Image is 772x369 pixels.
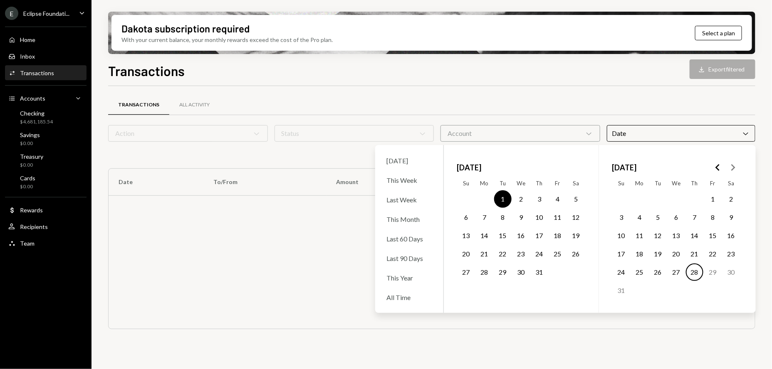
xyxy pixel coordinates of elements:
[512,209,530,226] button: Wednesday, July 9th, 2025
[476,227,493,244] button: Monday, July 14th, 2025
[567,190,585,208] button: Saturday, July 5th, 2025
[476,245,493,263] button: Monday, July 21st, 2025
[649,245,667,263] button: Tuesday, August 19th, 2025
[457,177,585,300] table: July 2025
[108,62,185,79] h1: Transactions
[668,245,685,263] button: Wednesday, August 20th, 2025
[457,177,475,190] th: Sunday
[612,177,631,190] th: Sunday
[567,245,585,263] button: Saturday, July 26th, 2025
[686,245,703,263] button: Thursday, August 21st, 2025
[5,32,87,47] a: Home
[530,177,549,190] th: Thursday
[512,263,530,281] button: Wednesday, July 30th, 2025
[20,240,35,247] div: Team
[723,245,740,263] button: Saturday, August 23rd, 2025
[649,263,667,281] button: Tuesday, August 26th, 2025
[668,209,685,226] button: Wednesday, August 6th, 2025
[20,140,40,147] div: $0.00
[631,227,648,244] button: Monday, August 11th, 2025
[722,177,740,190] th: Saturday
[686,209,703,226] button: Thursday, August 7th, 2025
[23,10,69,17] div: Eclipse Foundati...
[179,101,210,108] div: All Activity
[494,227,512,244] button: Tuesday, July 15th, 2025
[121,22,250,35] div: Dakota subscription required
[649,209,667,226] button: Tuesday, August 5th, 2025
[723,227,740,244] button: Saturday, August 16th, 2025
[108,94,169,116] a: Transactions
[613,263,630,281] button: Sunday, August 24th, 2025
[5,129,87,149] a: Savings$0.00
[686,263,703,281] button: Today, Thursday, August 28th, 2025
[20,110,53,117] div: Checking
[685,177,704,190] th: Thursday
[631,177,649,190] th: Monday
[649,177,667,190] th: Tuesday
[512,177,530,190] th: Wednesday
[494,190,512,208] button: Tuesday, July 1st, 2025, selected
[607,125,755,142] div: Date
[382,171,437,189] div: This Week
[5,65,87,80] a: Transactions
[668,263,685,281] button: Wednesday, August 27th, 2025
[549,209,567,226] button: Friday, July 11th, 2025
[458,227,475,244] button: Sunday, July 13th, 2025
[631,209,648,226] button: Monday, August 4th, 2025
[667,177,685,190] th: Wednesday
[440,125,600,142] div: Account
[631,245,648,263] button: Monday, August 18th, 2025
[567,177,585,190] th: Saturday
[20,162,43,169] div: $0.00
[512,190,530,208] button: Wednesday, July 2nd, 2025
[5,236,87,251] a: Team
[109,169,203,195] th: Date
[203,169,326,195] th: To/From
[382,249,437,267] div: Last 90 Days
[382,191,437,209] div: Last Week
[612,177,740,300] table: August 2025
[512,227,530,244] button: Wednesday, July 16th, 2025
[613,282,630,299] button: Sunday, August 31st, 2025
[476,263,493,281] button: Monday, July 28th, 2025
[686,227,703,244] button: Thursday, August 14th, 2025
[20,183,35,190] div: $0.00
[723,190,740,208] button: Saturday, August 2nd, 2025
[723,263,740,281] button: Saturday, August 30th, 2025
[494,177,512,190] th: Tuesday
[549,177,567,190] th: Friday
[382,210,437,228] div: This Month
[20,153,43,160] div: Treasury
[458,209,475,226] button: Sunday, July 6th, 2025
[475,177,494,190] th: Monday
[549,227,567,244] button: Friday, July 18th, 2025
[5,49,87,64] a: Inbox
[567,209,585,226] button: Saturday, July 12th, 2025
[20,118,53,125] div: $4,681,185.54
[5,107,87,127] a: Checking$4,681,185.54
[512,245,530,263] button: Wednesday, July 23rd, 2025
[668,227,685,244] button: Wednesday, August 13th, 2025
[649,227,667,244] button: Tuesday, August 12th, 2025
[5,219,87,234] a: Recipients
[382,152,437,170] div: [DATE]
[5,202,87,217] a: Rewards
[5,150,87,170] a: Treasury$0.00
[704,263,722,281] button: Friday, August 29th, 2025
[494,263,512,281] button: Tuesday, July 29th, 2025
[704,177,722,190] th: Friday
[118,101,159,108] div: Transactions
[382,230,437,248] div: Last 60 Days
[704,227,722,244] button: Friday, August 15th, 2025
[458,263,475,281] button: Sunday, July 27th, 2025
[169,94,220,116] a: All Activity
[20,53,35,60] div: Inbox
[20,223,48,230] div: Recipients
[20,36,35,43] div: Home
[531,190,548,208] button: Thursday, July 3rd, 2025
[20,69,54,76] div: Transactions
[121,35,333,44] div: With your current balance, your monthly rewards exceed the cost of the Pro plan.
[612,158,637,177] span: [DATE]
[327,169,445,195] th: Amount
[723,209,740,226] button: Saturday, August 9th, 2025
